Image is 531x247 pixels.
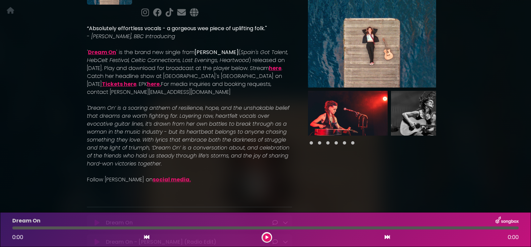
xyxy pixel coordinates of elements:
[88,48,116,56] a: Dream On
[12,217,40,225] p: Dream On
[508,233,519,241] span: 0:00
[194,48,239,56] strong: [PERSON_NAME]
[12,233,23,241] span: 0:00
[87,25,267,32] strong: “Absolutely effortless vocals - a gorgeous wee piece of uplifting folk."
[87,32,175,40] em: - [PERSON_NAME], BBC Introducing
[308,91,388,136] img: 078ND394RYaCmygZEwln
[495,216,519,225] img: songbox-logo-white.png
[153,176,191,183] a: social media.
[391,91,471,136] img: E0Uc4UjGR0SeRjAxU77k
[269,64,281,72] a: here
[102,80,136,88] a: Tickets here
[87,48,288,64] em: Spain's Got Talent, HebCelt Festival, Celtic Connections, Lost Evenings, Heartwood
[87,104,289,167] em: 'Dream On’ is a soaring anthem of resilience, hope, and the unshakable belief that dreams are wor...
[87,48,292,96] p: ' ' is the brand new single from ( ) released on [DATE]. Play and download for broadcast at the p...
[147,80,161,88] a: here.
[87,176,292,184] p: Follow [PERSON_NAME] on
